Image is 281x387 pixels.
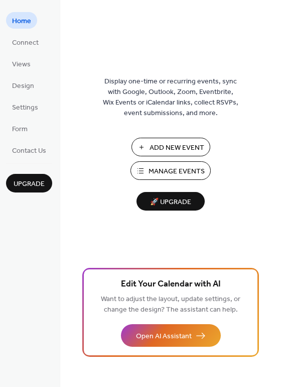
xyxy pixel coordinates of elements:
[121,277,221,292] span: Edit Your Calendar with AI
[6,174,52,192] button: Upgrade
[12,146,46,156] span: Contact Us
[6,55,37,72] a: Views
[6,12,37,29] a: Home
[12,59,31,70] span: Views
[101,293,240,317] span: Want to adjust the layout, update settings, or change the design? The assistant can help.
[6,120,34,137] a: Form
[6,142,52,158] a: Contact Us
[136,192,205,211] button: 🚀 Upgrade
[103,76,238,119] span: Display one-time or recurring events, sync with Google, Outlook, Zoom, Eventbrite, Wix Events or ...
[12,103,38,113] span: Settings
[14,179,45,189] span: Upgrade
[12,16,31,27] span: Home
[150,143,204,153] span: Add New Event
[143,196,199,209] span: 🚀 Upgrade
[130,161,211,180] button: Manage Events
[12,124,28,135] span: Form
[12,81,34,91] span: Design
[131,138,210,156] button: Add New Event
[12,38,39,48] span: Connect
[121,324,221,347] button: Open AI Assistant
[136,331,192,342] span: Open AI Assistant
[6,34,45,50] a: Connect
[6,99,44,115] a: Settings
[6,77,40,93] a: Design
[149,166,205,177] span: Manage Events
